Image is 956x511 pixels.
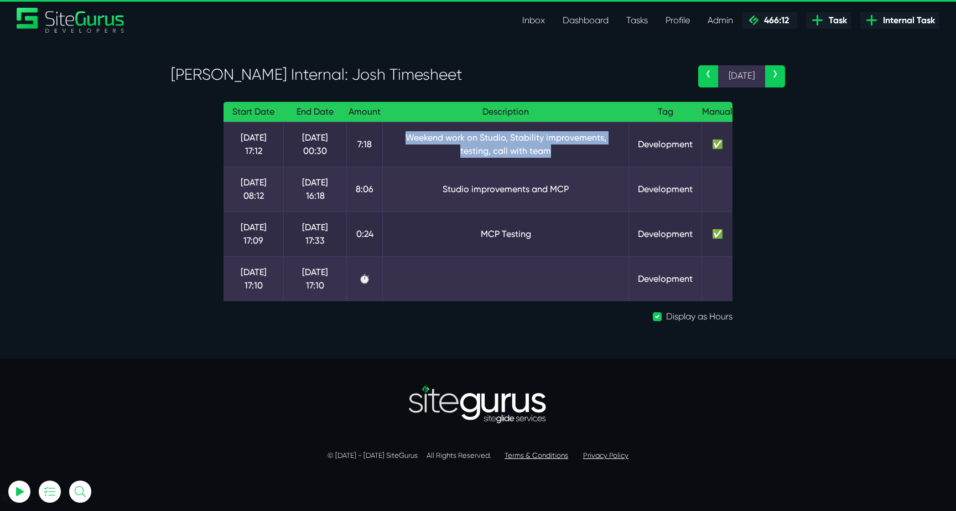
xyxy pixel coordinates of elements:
[347,211,383,256] td: 0:24
[860,12,939,29] a: Internal Task
[666,310,732,323] label: Display as Hours
[629,256,702,301] td: Development
[702,102,732,122] th: Manual
[284,211,347,256] td: [DATE] 17:33
[224,102,284,122] th: Start Date
[629,102,702,122] th: Tag
[383,102,629,122] th: Description
[806,12,851,29] a: Task
[17,8,125,33] a: SiteGurus
[698,65,718,87] a: ‹
[583,451,628,460] a: Privacy Policy
[49,63,145,76] p: Nothing tracked yet! 🙂
[824,14,847,27] span: Task
[760,15,789,25] span: 466:12
[383,167,629,211] td: Studio improvements and MCP
[347,256,383,301] td: ⏱️
[224,122,284,167] td: [DATE] 17:12
[284,256,347,301] td: [DATE] 17:10
[765,65,785,87] a: ›
[702,211,732,256] td: ✅
[554,9,617,32] a: Dashboard
[224,167,284,211] td: [DATE] 08:12
[17,8,125,33] img: Sitegurus Logo
[347,167,383,211] td: 8:06
[629,211,702,256] td: Development
[347,102,383,122] th: Amount
[742,12,797,29] a: 466:12
[224,211,284,256] td: [DATE] 17:09
[284,122,347,167] td: [DATE] 00:30
[383,122,629,167] td: Weekend work on Studio, Stability improvements, testing, call with team
[284,102,347,122] th: End Date
[513,9,554,32] a: Inbox
[699,9,742,32] a: Admin
[171,450,785,461] p: © [DATE] - [DATE] SiteGurus All Rights Reserved.
[657,9,699,32] a: Profile
[505,451,568,460] a: Terms & Conditions
[224,256,284,301] td: [DATE] 17:10
[617,9,657,32] a: Tasks
[718,65,765,87] span: [DATE]
[347,122,383,167] td: 7:18
[702,122,732,167] td: ✅
[879,14,935,27] span: Internal Task
[629,167,702,211] td: Development
[171,65,682,84] h3: [PERSON_NAME] Internal: Josh Timesheet
[383,211,629,256] td: MCP Testing
[629,122,702,167] td: Development
[284,167,347,211] td: [DATE] 16:18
